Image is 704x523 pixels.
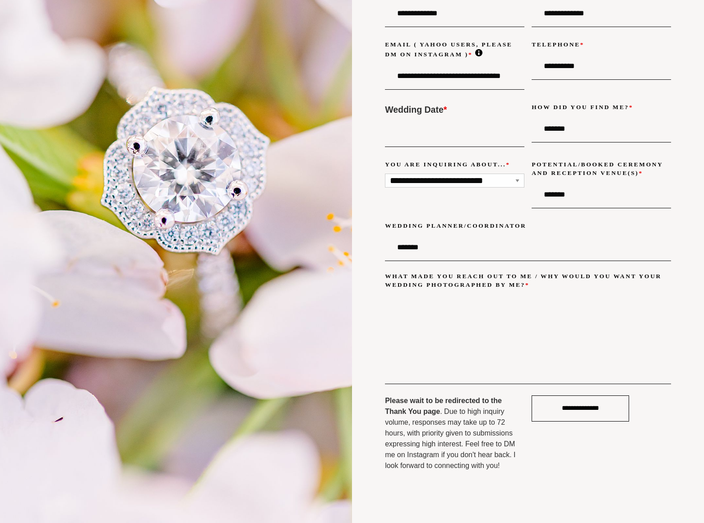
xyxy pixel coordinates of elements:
p: . Due to high inquiry volume, responses may take up to 72 hours, with priority given to submissio... [385,395,524,471]
label: Wedding Planner/Coordinator [385,222,526,230]
label: You are inquiring about... [385,161,510,169]
label: How did you find me? [532,103,633,112]
label: Telephone [532,41,584,49]
b: Please wait to be redirected to the Thank You page [385,397,502,415]
label: Potential/Booked Ceremony and Reception Venue(s) [532,161,671,178]
span: Wedding Date [385,105,447,115]
label: What made you reach out to me / Why would you want your wedding photographed by me? [385,272,671,289]
label: Email ( Yahoo users, please DM on instagram ) [385,41,524,59]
